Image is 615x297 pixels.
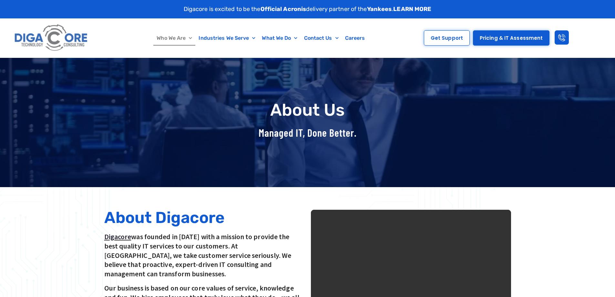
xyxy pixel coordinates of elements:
[184,5,432,14] p: Digacore is excited to be the delivery partner of the .
[195,31,259,46] a: Industries We Serve
[153,31,195,46] a: Who We Are
[101,101,514,119] h1: About Us
[367,5,392,13] strong: Yankees
[259,31,301,46] a: What We Do
[480,36,543,40] span: Pricing & IT Assessment
[473,30,549,46] a: Pricing & IT Assessment
[121,31,401,46] nav: Menu
[261,5,306,13] strong: Official Acronis
[301,31,342,46] a: Contact Us
[104,232,131,241] a: Digacore
[13,22,90,54] img: Digacore logo 1
[342,31,368,46] a: Careers
[424,30,470,46] a: Get Support
[104,210,304,226] h2: About Digacore
[431,36,463,40] span: Get Support
[393,5,431,13] a: LEARN MORE
[104,232,304,278] p: was founded in [DATE] with a mission to provide the best quality IT services to our customers. At...
[259,126,357,139] span: Managed IT, Done Better.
